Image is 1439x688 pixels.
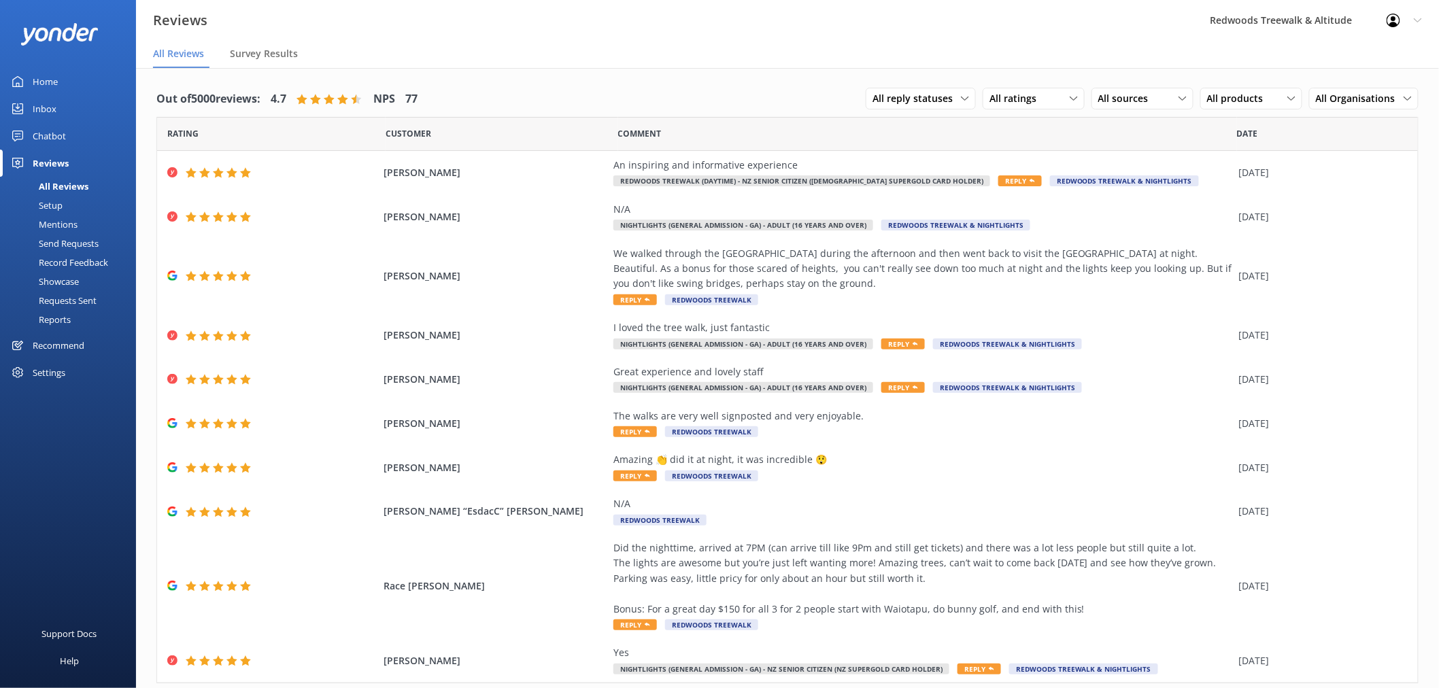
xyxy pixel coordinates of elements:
[1316,91,1404,106] span: All Organisations
[156,90,260,108] h4: Out of 5000 reviews:
[384,328,607,343] span: [PERSON_NAME]
[958,664,1001,674] span: Reply
[8,272,136,291] a: Showcase
[1050,175,1199,186] span: Redwoods Treewalk & Nightlights
[1207,91,1272,106] span: All products
[933,382,1082,393] span: Redwoods Treewalk & Nightlights
[1239,165,1401,180] div: [DATE]
[384,579,607,594] span: Race [PERSON_NAME]
[1239,579,1401,594] div: [DATE]
[42,620,97,647] div: Support Docs
[33,359,65,386] div: Settings
[881,382,925,393] span: Reply
[1239,504,1401,519] div: [DATE]
[8,253,136,272] a: Record Feedback
[384,165,607,180] span: [PERSON_NAME]
[881,339,925,349] span: Reply
[33,122,66,150] div: Chatbot
[1009,664,1158,674] span: Redwoods Treewalk & Nightlights
[613,619,657,630] span: Reply
[998,175,1042,186] span: Reply
[613,294,657,305] span: Reply
[613,320,1232,335] div: I loved the tree walk, just fantastic
[613,382,873,393] span: Nightlights (General Admission - GA) - Adult (16 years and over)
[881,220,1030,230] span: Redwoods Treewalk & Nightlights
[1239,328,1401,343] div: [DATE]
[8,177,136,196] a: All Reviews
[613,220,873,230] span: Nightlights (General Admission - GA) - Adult (16 years and over)
[613,470,657,481] span: Reply
[8,253,108,272] div: Record Feedback
[33,150,69,177] div: Reviews
[933,339,1082,349] span: Redwoods Treewalk & Nightlights
[8,291,97,310] div: Requests Sent
[1239,653,1401,668] div: [DATE]
[613,202,1232,217] div: N/A
[33,332,84,359] div: Recommend
[613,452,1232,467] div: Amazing 👏 did it at night, it was incredible 😲
[8,177,88,196] div: All Reviews
[8,234,136,253] a: Send Requests
[613,364,1232,379] div: Great experience and lovely staff
[613,426,657,437] span: Reply
[33,95,56,122] div: Inbox
[1098,91,1157,106] span: All sources
[8,196,136,215] a: Setup
[384,372,607,387] span: [PERSON_NAME]
[405,90,418,108] h4: 77
[665,470,758,481] span: Redwoods Treewalk
[8,310,71,329] div: Reports
[665,619,758,630] span: Redwoods Treewalk
[384,209,607,224] span: [PERSON_NAME]
[33,68,58,95] div: Home
[271,90,286,108] h4: 4.7
[167,127,199,140] span: Date
[8,234,99,253] div: Send Requests
[613,496,1232,511] div: N/A
[384,504,607,519] span: [PERSON_NAME] “EsdacC” [PERSON_NAME]
[384,269,607,283] span: [PERSON_NAME]
[989,91,1045,106] span: All ratings
[384,653,607,668] span: [PERSON_NAME]
[384,460,607,475] span: [PERSON_NAME]
[386,127,431,140] span: Date
[873,91,961,106] span: All reply statuses
[613,158,1232,173] div: An inspiring and informative experience
[8,215,136,234] a: Mentions
[8,291,136,310] a: Requests Sent
[613,645,1232,660] div: Yes
[613,664,949,674] span: Nightlights (General Admission - GA) - NZ Senior Citizen (NZ SuperGold Card Holder)
[1239,269,1401,283] div: [DATE]
[8,310,136,329] a: Reports
[8,272,79,291] div: Showcase
[613,339,873,349] span: Nightlights (General Admission - GA) - Adult (16 years and over)
[384,416,607,431] span: [PERSON_NAME]
[153,10,207,31] h3: Reviews
[1239,372,1401,387] div: [DATE]
[665,426,758,437] span: Redwoods Treewalk
[20,23,99,46] img: yonder-white-logo.png
[1239,460,1401,475] div: [DATE]
[613,515,707,526] span: Redwoods Treewalk
[373,90,395,108] h4: NPS
[153,47,204,61] span: All Reviews
[613,409,1232,424] div: The walks are very well signposted and very enjoyable.
[1239,416,1401,431] div: [DATE]
[1237,127,1258,140] span: Date
[665,294,758,305] span: Redwoods Treewalk
[60,647,79,674] div: Help
[230,47,298,61] span: Survey Results
[613,246,1232,292] div: We walked through the [GEOGRAPHIC_DATA] during the afternoon and then went back to visit the [GEO...
[618,127,662,140] span: Question
[613,175,990,186] span: Redwoods Treewalk (Daytime) - NZ Senior Citizen ([DEMOGRAPHIC_DATA] SuperGold Card Holder)
[8,196,63,215] div: Setup
[8,215,78,234] div: Mentions
[1239,209,1401,224] div: [DATE]
[613,540,1232,617] div: Did the nighttime, arrived at 7PM (can arrive till like 9Pm and still get tickets) and there was ...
